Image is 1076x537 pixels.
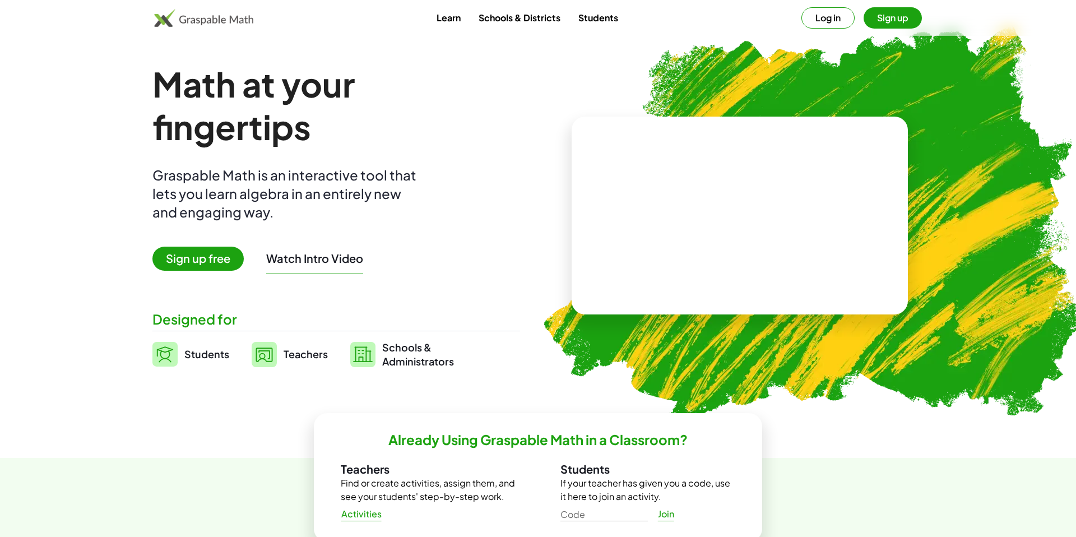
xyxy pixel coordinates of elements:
[341,462,516,476] h3: Teachers
[350,340,454,368] a: Schools &Administrators
[152,63,509,148] h1: Math at your fingertips
[284,348,328,360] span: Teachers
[560,476,735,503] p: If your teacher has given you a code, use it here to join an activity.
[332,504,391,524] a: Activities
[864,7,922,29] button: Sign up
[341,476,516,503] p: Find or create activities, assign them, and see your students' step-by-step work.
[252,342,277,367] img: svg%3e
[152,342,178,367] img: svg%3e
[657,508,674,520] span: Join
[648,504,684,524] a: Join
[382,340,454,368] span: Schools & Administrators
[152,166,421,221] div: Graspable Math is an interactive tool that lets you learn algebra in an entirely new and engaging...
[341,508,382,520] span: Activities
[569,7,627,28] a: Students
[350,342,375,367] img: svg%3e
[656,174,824,258] video: What is this? This is dynamic math notation. Dynamic math notation plays a central role in how Gr...
[252,340,328,368] a: Teachers
[428,7,470,28] a: Learn
[266,251,363,266] button: Watch Intro Video
[388,431,688,448] h2: Already Using Graspable Math in a Classroom?
[801,7,855,29] button: Log in
[560,462,735,476] h3: Students
[152,340,229,368] a: Students
[184,348,229,360] span: Students
[152,310,520,328] div: Designed for
[152,247,244,271] span: Sign up free
[470,7,569,28] a: Schools & Districts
